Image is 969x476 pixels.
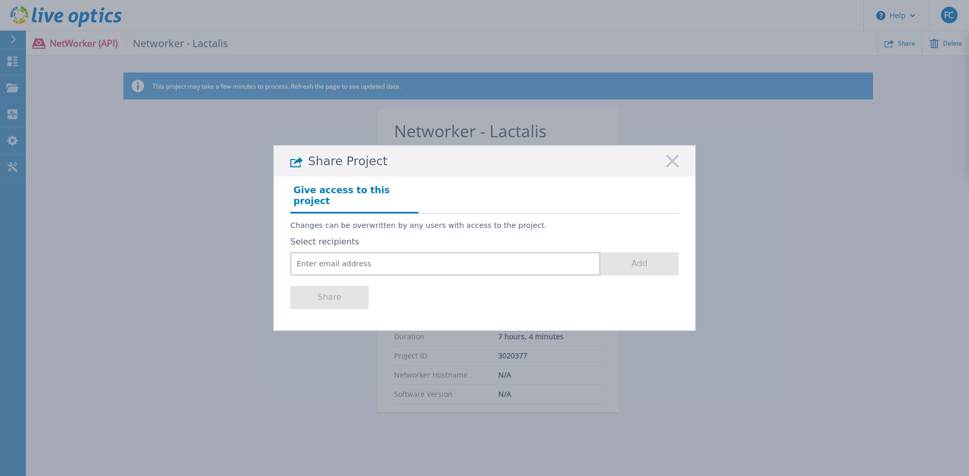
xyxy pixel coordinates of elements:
[290,182,418,213] h4: Give access to this project
[290,286,369,309] button: Share
[290,252,600,276] input: Enter email address
[290,221,679,230] p: Changes can be overwritten by any users with access to the project.
[290,237,679,247] label: Select recipients
[600,252,679,276] button: Add
[308,154,388,168] span: Share Project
